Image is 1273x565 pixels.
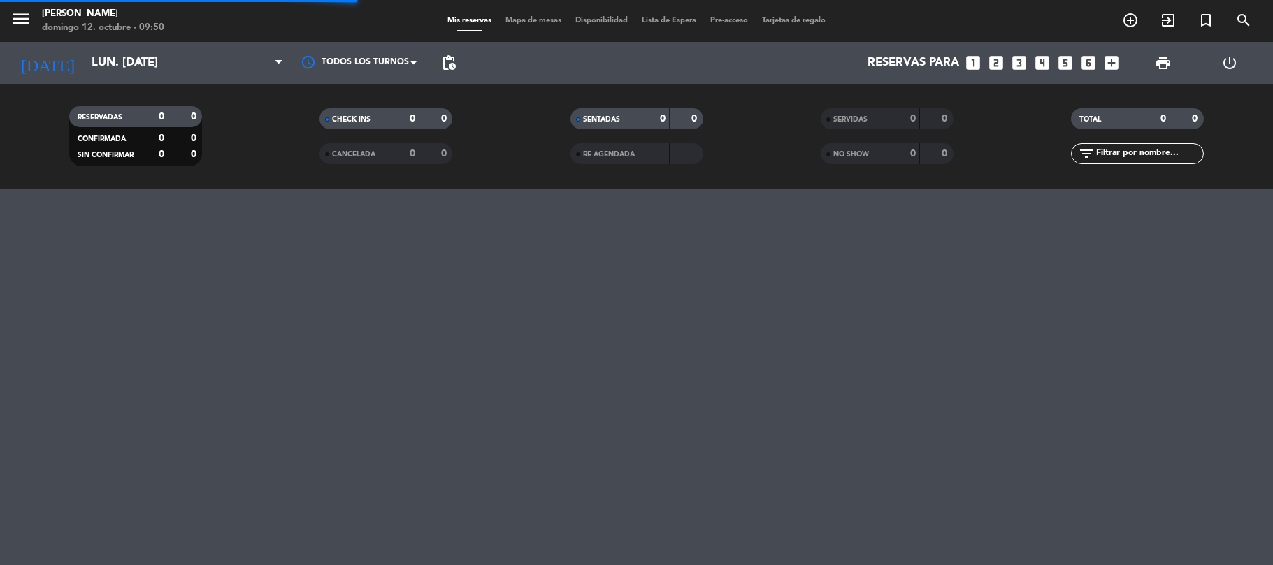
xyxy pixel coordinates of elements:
[441,114,449,124] strong: 0
[78,135,126,142] span: CONFIRMADA
[868,57,959,70] span: Reservas para
[191,133,199,143] strong: 0
[1079,54,1098,72] i: looks_6
[1196,42,1263,84] div: LOG OUT
[583,116,620,123] span: SENTADAS
[910,149,916,159] strong: 0
[833,116,868,123] span: SERVIDAS
[987,54,1005,72] i: looks_two
[833,151,869,158] span: NO SHOW
[10,8,31,29] i: menu
[78,152,134,159] span: SIN CONFIRMAR
[10,47,85,78] i: [DATE]
[332,151,375,158] span: CANCELADA
[440,54,457,71] span: pending_actions
[691,114,700,124] strong: 0
[1102,54,1121,72] i: add_box
[910,114,916,124] strong: 0
[583,151,635,158] span: RE AGENDADA
[942,149,950,159] strong: 0
[332,116,371,123] span: CHECK INS
[1160,114,1166,124] strong: 0
[755,17,833,24] span: Tarjetas de regalo
[1095,146,1203,161] input: Filtrar por nombre...
[1056,54,1074,72] i: looks_5
[1122,12,1139,29] i: add_circle_outline
[1160,12,1177,29] i: exit_to_app
[1192,114,1200,124] strong: 0
[1010,54,1028,72] i: looks_3
[130,54,147,71] i: arrow_drop_down
[1033,54,1051,72] i: looks_4
[1155,54,1172,71] span: print
[42,21,164,35] div: domingo 12. octubre - 09:50
[1198,12,1214,29] i: turned_in_not
[964,54,982,72] i: looks_one
[159,149,164,159] strong: 0
[440,17,498,24] span: Mis reservas
[78,114,122,121] span: RESERVADAS
[191,112,199,122] strong: 0
[660,114,666,124] strong: 0
[568,17,635,24] span: Disponibilidad
[410,114,415,124] strong: 0
[635,17,703,24] span: Lista de Espera
[1221,54,1238,71] i: power_settings_new
[159,112,164,122] strong: 0
[1235,12,1252,29] i: search
[191,149,199,159] strong: 0
[441,149,449,159] strong: 0
[10,8,31,34] button: menu
[1079,116,1101,123] span: TOTAL
[1078,145,1095,162] i: filter_list
[42,7,164,21] div: [PERSON_NAME]
[410,149,415,159] strong: 0
[498,17,568,24] span: Mapa de mesas
[159,133,164,143] strong: 0
[703,17,755,24] span: Pre-acceso
[942,114,950,124] strong: 0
